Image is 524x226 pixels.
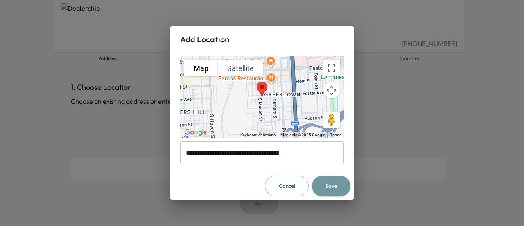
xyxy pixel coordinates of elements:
[323,82,340,98] button: Map camera controls
[218,60,263,76] button: Show satellite imagery
[240,132,276,138] button: Keyboard shortcuts
[312,176,350,196] button: Save
[182,127,209,138] a: Open this area in Google Maps (opens a new window)
[170,26,354,53] h2: Add Location
[323,60,340,76] button: Toggle fullscreen view
[182,127,209,138] img: Google
[323,112,340,128] button: Drag Pegman onto the map to open Street View
[184,60,218,76] button: Show street map
[265,176,309,196] button: Cancel
[330,132,341,137] a: Terms (opens in new tab)
[280,132,325,137] span: Map data ©2025 Google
